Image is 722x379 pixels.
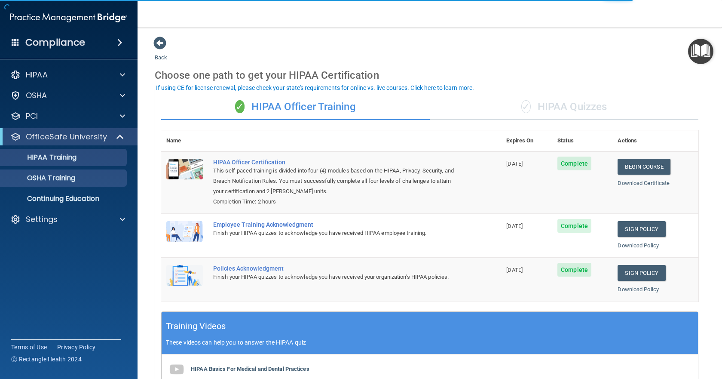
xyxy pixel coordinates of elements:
a: Sign Policy [618,221,665,237]
a: PCI [10,111,125,121]
a: Privacy Policy [57,343,96,351]
h5: Training Videos [166,319,226,334]
a: Download Certificate [618,180,670,186]
span: ✓ [235,100,245,113]
a: Download Policy [618,242,659,249]
a: Terms of Use [11,343,47,351]
p: HIPAA [26,70,48,80]
div: This self-paced training is divided into four (4) modules based on the HIPAA, Privacy, Security, ... [213,166,458,197]
button: If using CE for license renewal, please check your state's requirements for online vs. live cours... [155,83,475,92]
a: Begin Course [618,159,670,175]
div: HIPAA Officer Training [161,94,430,120]
th: Name [161,130,208,151]
a: HIPAA [10,70,125,80]
a: Settings [10,214,125,225]
a: OfficeSafe University [10,132,125,142]
div: HIPAA Quizzes [430,94,698,120]
th: Expires On [501,130,552,151]
p: OSHA Training [6,174,75,182]
img: PMB logo [10,9,127,26]
p: OfficeSafe University [26,132,107,142]
span: [DATE] [506,160,523,167]
a: Download Policy [618,286,659,293]
img: gray_youtube_icon.38fcd6cc.png [168,361,185,378]
h4: Compliance [25,37,85,49]
span: Complete [557,219,591,233]
p: PCI [26,111,38,121]
th: Actions [612,130,698,151]
button: Open Resource Center [688,39,713,64]
span: [DATE] [506,223,523,229]
span: ✓ [521,100,531,113]
span: Complete [557,157,591,170]
span: Ⓒ Rectangle Health 2024 [11,355,82,364]
div: Employee Training Acknowledgment [213,221,458,228]
div: Completion Time: 2 hours [213,197,458,207]
div: Finish your HIPAA quizzes to acknowledge you have received your organization’s HIPAA policies. [213,272,458,282]
th: Status [552,130,612,151]
a: Back [155,44,167,61]
div: Choose one path to get your HIPAA Certification [155,63,705,88]
a: HIPAA Officer Certification [213,159,458,166]
div: Policies Acknowledgment [213,265,458,272]
p: HIPAA Training [6,153,76,162]
b: HIPAA Basics For Medical and Dental Practices [191,366,309,372]
p: OSHA [26,90,47,101]
p: Settings [26,214,58,225]
span: [DATE] [506,267,523,273]
a: Sign Policy [618,265,665,281]
p: Continuing Education [6,194,123,203]
div: Finish your HIPAA quizzes to acknowledge you have received HIPAA employee training. [213,228,458,238]
p: These videos can help you to answer the HIPAA quiz [166,339,694,346]
a: OSHA [10,90,125,101]
iframe: Drift Widget Chat Controller [573,318,712,352]
div: If using CE for license renewal, please check your state's requirements for online vs. live cours... [156,85,474,91]
span: Complete [557,263,591,277]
